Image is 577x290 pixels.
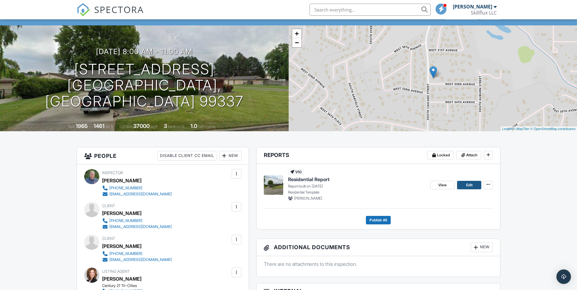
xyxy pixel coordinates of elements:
[102,257,172,263] a: [EMAIL_ADDRESS][DOMAIN_NAME]
[264,261,493,267] p: There are no attachments to this inspection.
[502,127,512,131] a: Leaflet
[10,61,279,109] h1: [STREET_ADDRESS] [GEOGRAPHIC_DATA], [GEOGRAPHIC_DATA] 99337
[102,251,172,257] a: [PHONE_NUMBER]
[133,123,150,129] div: 37000
[109,218,142,223] div: [PHONE_NUMBER]
[102,171,123,175] span: Inspector
[530,127,575,131] a: © OpenStreetMap contributors
[310,4,431,16] input: Search everything...
[94,123,104,129] div: 1461
[96,47,192,56] h3: [DATE] 8:00 am - 11:00 am
[77,8,144,21] a: SPECTORA
[471,243,493,252] div: New
[513,127,529,131] a: © MapTiler
[77,147,249,165] h3: People
[102,283,207,288] div: Century 21 Tri-Cities
[102,218,172,224] a: [PHONE_NUMBER]
[151,124,158,129] span: sq.ft.
[480,11,500,19] div: More
[109,257,172,262] div: [EMAIL_ADDRESS][DOMAIN_NAME]
[164,123,167,129] div: 3
[109,224,172,229] div: [EMAIL_ADDRESS][DOMAIN_NAME]
[102,269,130,274] span: Listing Agent
[109,192,172,197] div: [EMAIL_ADDRESS][DOMAIN_NAME]
[102,191,172,197] a: [EMAIL_ADDRESS][DOMAIN_NAME]
[94,3,144,16] span: SPECTORA
[109,186,142,191] div: [PHONE_NUMBER]
[219,151,241,161] div: New
[77,3,90,16] img: The Best Home Inspection Software - Spectora
[257,239,500,256] h3: Additional Documents
[292,29,301,38] a: Zoom in
[120,124,132,129] span: Lot Size
[102,185,172,191] a: [PHONE_NUMBER]
[102,274,141,283] a: [PERSON_NAME]
[453,4,492,10] div: [PERSON_NAME]
[105,124,114,129] span: sq. ft.
[102,176,141,185] div: [PERSON_NAME]
[556,269,571,284] div: Open Intercom Messenger
[68,124,75,129] span: Built
[198,124,215,129] span: bathrooms
[102,204,115,208] span: Client
[102,236,115,241] span: Client
[76,123,88,129] div: 1965
[109,251,142,256] div: [PHONE_NUMBER]
[168,124,185,129] span: bedrooms
[471,10,497,16] div: Skillflux LLC
[102,242,141,251] div: [PERSON_NAME]
[102,224,172,230] a: [EMAIL_ADDRESS][DOMAIN_NAME]
[102,209,141,218] div: [PERSON_NAME]
[191,123,197,129] div: 1.0
[445,11,478,19] div: Client View
[501,126,577,132] div: |
[157,151,217,161] div: Disable Client CC Email
[292,38,301,47] a: Zoom out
